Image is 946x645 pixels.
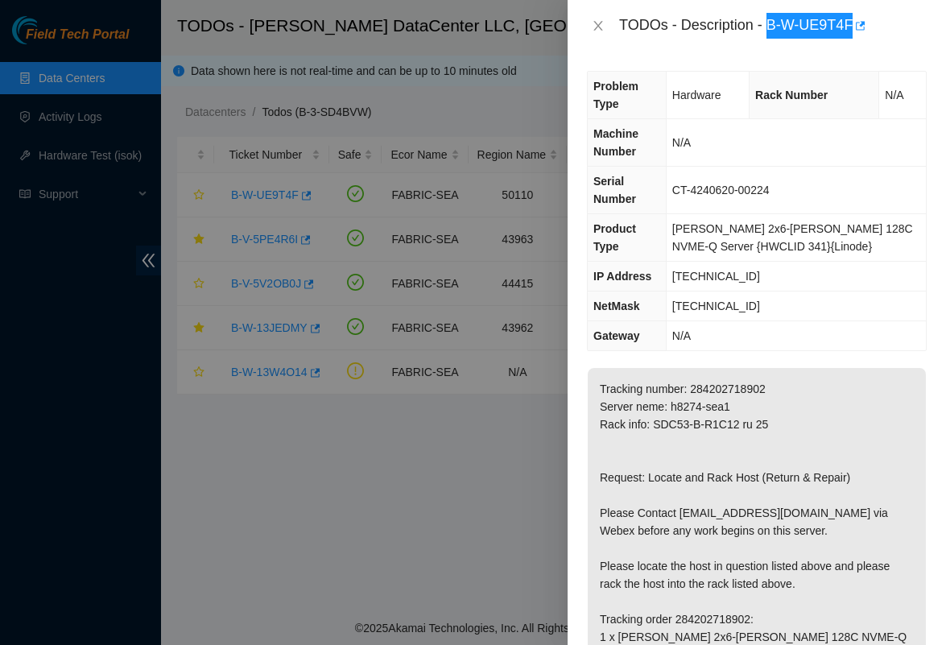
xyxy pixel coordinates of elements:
[593,127,638,158] span: Machine Number
[672,300,760,312] span: [TECHNICAL_ID]
[593,175,636,205] span: Serial Number
[593,329,640,342] span: Gateway
[755,89,828,101] span: Rack Number
[619,13,927,39] div: TODOs - Description - B-W-UE9T4F
[672,270,760,283] span: [TECHNICAL_ID]
[672,136,691,149] span: N/A
[593,222,636,253] span: Product Type
[587,19,609,34] button: Close
[592,19,605,32] span: close
[593,80,638,110] span: Problem Type
[593,300,640,312] span: NetMask
[672,89,721,101] span: Hardware
[593,270,651,283] span: IP Address
[672,222,913,253] span: [PERSON_NAME] 2x6-[PERSON_NAME] 128C NVME-Q Server {HWCLID 341}{Linode}
[672,329,691,342] span: N/A
[672,184,770,196] span: CT-4240620-00224
[885,89,903,101] span: N/A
